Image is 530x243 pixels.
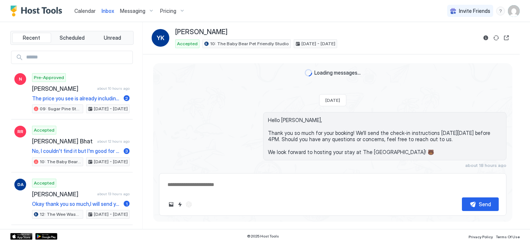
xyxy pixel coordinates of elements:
[314,69,361,76] span: Loading messages...
[502,33,511,42] button: Open reservation
[125,96,128,101] span: 2
[301,40,335,47] span: [DATE] - [DATE]
[35,233,57,240] a: Google Play Store
[104,35,121,41] span: Unread
[268,117,502,156] span: Hello [PERSON_NAME], Thank you so much for your booking! We'll send the check-in instructions [DA...
[102,7,114,15] a: Inbox
[496,7,505,15] div: menu
[97,86,130,91] span: about 10 hours ago
[53,33,92,43] button: Scheduled
[10,233,32,240] a: App Store
[74,7,96,15] a: Calendar
[19,76,22,82] span: N
[93,33,132,43] button: Unread
[210,40,289,47] span: 10: The Baby Bear Pet Friendly Studio
[32,201,121,207] span: Okay thank you so much,I will send you payment but I cannot upload any pictures here,maybe you ha...
[508,5,520,17] div: User profile
[34,180,54,186] span: Accepted
[40,106,81,112] span: 09: Sugar Pine Studio at [GEOGRAPHIC_DATA]
[10,6,66,17] a: Host Tools Logo
[465,162,506,168] span: about 18 hours ago
[97,139,130,144] span: about 12 hours ago
[496,232,520,240] a: Terms Of Use
[177,40,198,47] span: Accepted
[325,97,340,103] span: [DATE]
[469,232,493,240] a: Privacy Policy
[23,35,40,41] span: Recent
[492,33,501,42] button: Sync reservation
[32,85,94,92] span: [PERSON_NAME]
[60,35,85,41] span: Scheduled
[97,192,130,196] span: about 13 hours ago
[496,235,520,239] span: Terms Of Use
[17,128,23,135] span: RR
[102,8,114,14] span: Inbox
[160,8,176,14] span: Pricing
[10,31,134,45] div: tab-group
[157,33,165,42] span: YK
[469,235,493,239] span: Privacy Policy
[479,200,491,208] div: Send
[305,69,312,76] div: loading
[175,28,227,36] span: [PERSON_NAME]
[247,234,279,239] span: © 2025 Host Tools
[32,137,94,145] span: [PERSON_NAME] Bhat
[120,8,145,14] span: Messaging
[32,148,121,154] span: No, I couldn't find it but I'm good for now, thanks!
[40,211,81,218] span: 12: The Wee Washoe Pet-Friendly Studio
[125,148,128,154] span: 3
[176,200,184,209] button: Quick reply
[32,190,94,198] span: [PERSON_NAME]
[94,158,128,165] span: [DATE] - [DATE]
[74,8,96,14] span: Calendar
[94,211,128,218] span: [DATE] - [DATE]
[32,95,121,102] span: The price you see is already including the pet fee, you mentioned two pets already. Airbnb showa ...
[34,127,54,133] span: Accepted
[462,197,499,211] button: Send
[40,158,81,165] span: 10: The Baby Bear Pet Friendly Studio
[17,181,24,188] span: DA
[34,74,64,81] span: Pre-Approved
[126,201,128,207] span: 1
[94,106,128,112] span: [DATE] - [DATE]
[459,8,490,14] span: Invite Friends
[12,33,51,43] button: Recent
[167,200,176,209] button: Upload image
[23,51,132,64] input: Input Field
[481,33,490,42] button: Reservation information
